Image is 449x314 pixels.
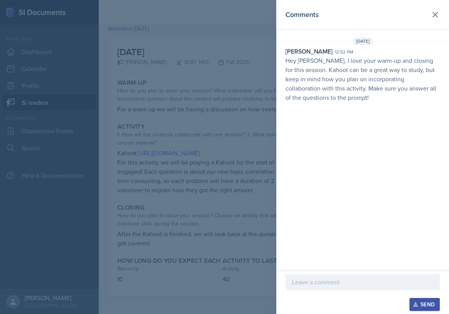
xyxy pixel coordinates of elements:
div: [PERSON_NAME] [285,47,333,56]
div: 12:52 pm [335,49,353,55]
p: Hey [PERSON_NAME], I love your warm-up and closing for this session. Kahoot can be a great way to... [285,56,440,102]
button: Send [409,298,440,311]
div: Send [414,301,435,307]
h2: Comments [285,9,319,20]
span: [DATE] [353,37,373,45]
